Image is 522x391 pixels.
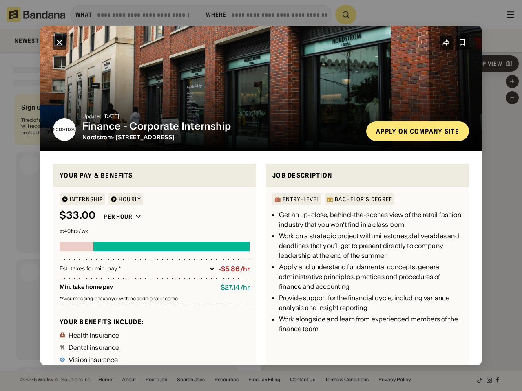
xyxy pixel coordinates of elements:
div: Bachelor's Degree [335,196,392,202]
div: Apply on company site [376,128,459,134]
div: Dental insurance [69,344,119,351]
div: Your benefits include: [60,318,250,326]
div: Est. taxes for min. pay * [60,265,206,273]
div: HOURLY [119,196,141,202]
div: $ 33.00 [60,210,95,222]
div: Get an up-close, behind-the-scenes view of the retail fashion industry that you won’t find in a c... [279,210,462,229]
div: $ 27.14 / hr [221,283,250,291]
div: Updated [DATE] [82,114,360,119]
div: Provide support for the financial cycle, including variance analysis and insight reporting [279,293,462,312]
div: at 40 hrs / wk [60,228,250,233]
div: Apply and understand fundamental concepts, general administrative principles, practices and proce... [279,262,462,291]
div: Assumes single taxpayer with no additional income [60,296,250,301]
div: Entry-Level [283,196,319,202]
div: Job Description [272,170,462,180]
div: Health insurance [69,332,119,338]
div: Per hour [104,213,132,220]
div: · [STREET_ADDRESS] [82,134,360,141]
div: Finance - Corporate Internship [82,121,360,132]
div: Your pay & benefits [60,170,250,180]
a: Nordstrom [82,134,113,141]
div: Vision insurance [69,356,118,363]
div: Internship [70,196,103,202]
img: Nordstrom logo [53,118,76,141]
div: Work alongside and learn from experienced members of the finance team [279,314,462,334]
div: -$5.86/hr [218,265,250,273]
div: Work on a strategic project with milestones, deliverables and deadlines that you’ll get to presen... [279,231,462,260]
div: Min. take home pay [60,283,214,291]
